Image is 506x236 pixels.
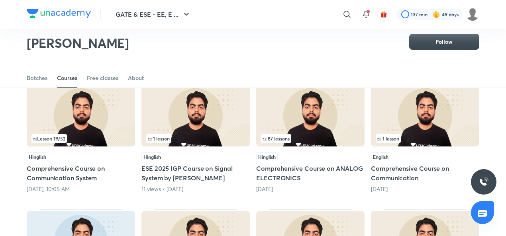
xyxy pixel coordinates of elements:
button: GATE & ESE - EE, E ... [111,6,196,22]
span: Follow [436,38,453,46]
img: sawan Patel [466,8,479,21]
div: infocontainer [376,134,475,143]
a: Free classes [87,68,118,88]
div: Comprehensive Course on Communication System [27,82,135,193]
button: Follow [409,34,479,50]
h5: Comprehensive Course on ANALOG ELECTRONICS [256,164,365,183]
div: 11 views • 4 days ago [141,185,250,193]
span: 87 lessons [263,136,290,141]
div: left [31,134,130,143]
img: avatar [380,11,387,18]
div: infocontainer [146,134,245,143]
h5: ESE 2025 IGP Course on Signal System by [PERSON_NAME] [141,164,250,183]
div: infosection [31,134,130,143]
span: 1 lesson [148,136,170,141]
img: Thumbnail [371,84,479,146]
div: Free classes [87,74,118,82]
div: Courses [57,74,77,82]
span: English [371,152,390,161]
span: Hinglish [27,152,48,161]
div: infocontainer [261,134,360,143]
h2: [PERSON_NAME] [27,35,129,51]
div: infosection [146,134,245,143]
div: left [261,134,360,143]
img: Thumbnail [256,84,365,146]
img: streak [432,10,440,18]
div: Comprehensive Course on ANALOG ELECTRONICS [256,82,365,193]
h5: Comprehensive Course on Communication [371,164,479,183]
span: Hinglish [141,152,163,161]
div: Comprehensive Course on Communication [371,82,479,193]
span: 1 lesson [377,136,399,141]
a: Batches [27,68,47,88]
a: About [128,68,144,88]
div: left [376,134,475,143]
div: About [128,74,144,82]
h5: Comprehensive Course on Communication System [27,164,135,183]
img: ttu [479,177,488,187]
div: infocontainer [31,134,130,143]
div: left [146,134,245,143]
div: infosection [376,134,475,143]
button: avatar [377,8,390,21]
div: Batches [27,74,47,82]
img: Company Logo [27,9,91,18]
div: 14 days ago [256,185,365,193]
div: Tomorrow, 10:05 AM [27,185,135,193]
div: 1 month ago [371,185,479,193]
span: Hinglish [256,152,278,161]
a: Courses [57,68,77,88]
img: Thumbnail [27,84,135,146]
span: Lesson 19 / 52 [33,136,65,141]
div: infosection [261,134,360,143]
a: Company Logo [27,9,91,20]
img: Thumbnail [141,84,250,146]
div: ESE 2025 IGP Course on Signal System by Vishal Soni [141,82,250,193]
